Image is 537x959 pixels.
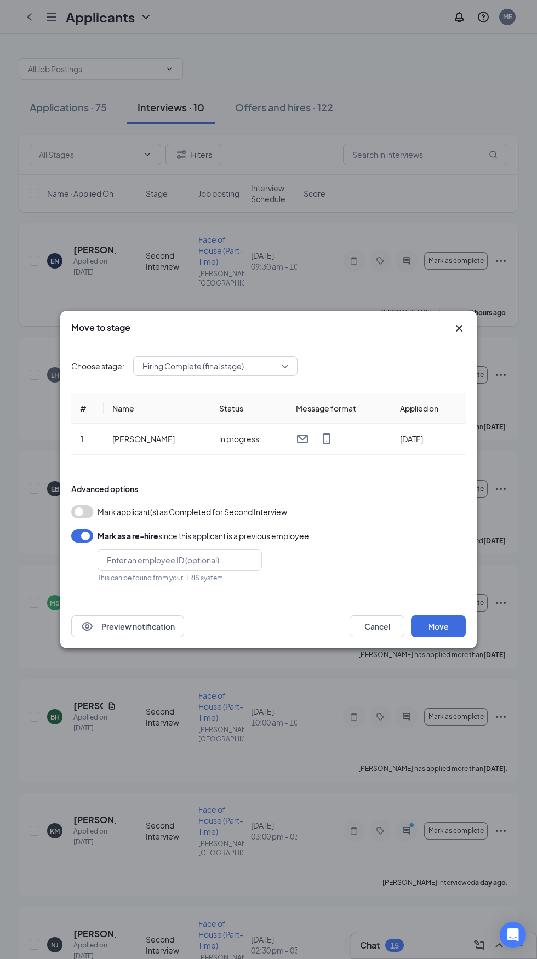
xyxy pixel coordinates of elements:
svg: MobileSms [320,432,333,446]
th: Message format [287,393,391,424]
div: Advanced options [71,483,466,494]
div: Open Intercom Messenger [500,922,526,948]
th: Applied on [391,393,466,424]
button: Move [411,615,466,637]
div: This can be found from your HRIS system [98,573,262,583]
h3: Move to stage [71,322,130,334]
td: [DATE] [391,424,466,455]
svg: Cross [453,322,466,335]
b: Mark as a re-hire [98,531,158,541]
span: Choose stage: [71,360,124,372]
button: Cancel [350,615,404,637]
input: Enter an employee ID (optional) [98,549,262,571]
svg: Email [296,432,309,446]
button: Close [453,322,466,335]
span: Hiring Complete (final stage) [142,358,244,374]
td: [PERSON_NAME] [104,424,210,455]
svg: Eye [81,620,94,633]
span: 1 [80,434,84,444]
th: # [71,393,104,424]
th: Status [210,393,287,424]
button: EyePreview notification [71,615,184,637]
span: Mark applicant(s) as Completed for Second Interview [98,505,287,518]
th: Name [104,393,210,424]
td: in progress [210,424,287,455]
div: since this applicant is a previous employee. [98,529,311,543]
